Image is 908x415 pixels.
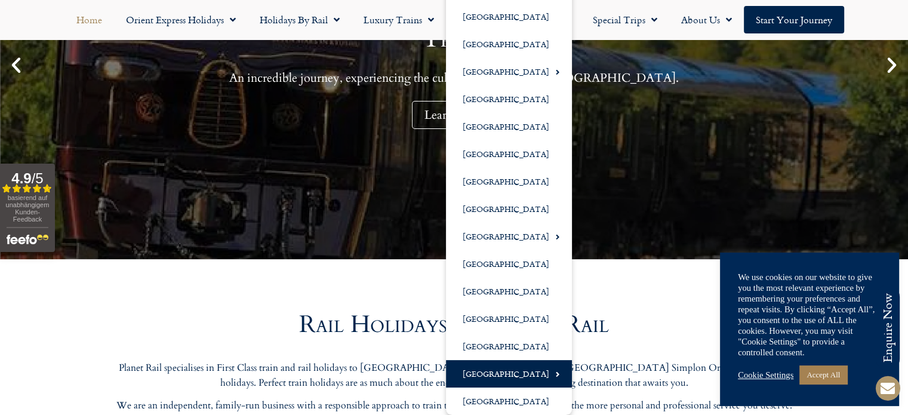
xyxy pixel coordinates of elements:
a: [GEOGRAPHIC_DATA] [446,305,572,333]
a: [GEOGRAPHIC_DATA] [446,85,572,113]
a: [GEOGRAPHIC_DATA] [446,113,572,140]
a: Holidays by Rail [248,6,352,33]
p: Planet Rail specialises in First Class train and rail holidays to [GEOGRAPHIC_DATA] and beyond, i... [114,361,795,391]
a: Learn More [412,101,496,129]
a: Home [64,6,114,33]
div: We use cookies on our website to give you the most relevant experience by remembering your prefer... [738,272,881,358]
a: Orient Express Holidays [114,6,248,33]
div: Previous slide [6,55,26,75]
a: [GEOGRAPHIC_DATA] [446,140,572,168]
a: [GEOGRAPHIC_DATA] [446,360,572,388]
a: [GEOGRAPHIC_DATA] [446,278,572,305]
a: [GEOGRAPHIC_DATA] [446,195,572,223]
nav: Menu [6,6,902,33]
a: Special Trips [581,6,669,33]
a: [GEOGRAPHIC_DATA] [446,223,572,250]
a: [GEOGRAPHIC_DATA] [446,333,572,360]
a: [GEOGRAPHIC_DATA] [446,58,572,85]
h2: Rail Holidays by Planet Rail [114,313,795,337]
a: About Us [669,6,744,33]
a: [GEOGRAPHIC_DATA] [446,250,572,278]
a: [GEOGRAPHIC_DATA] [446,30,572,58]
p: An incredible journey, experiencing the culture and history of [GEOGRAPHIC_DATA]. [30,70,878,85]
a: [GEOGRAPHIC_DATA] [446,168,572,195]
div: Next slide [882,55,902,75]
a: [GEOGRAPHIC_DATA] [446,3,572,30]
a: Luxury Trains [352,6,446,33]
a: Cookie Settings [738,370,793,380]
a: Start your Journey [744,6,844,33]
a: [GEOGRAPHIC_DATA] [446,388,572,415]
a: Accept All [799,365,847,384]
